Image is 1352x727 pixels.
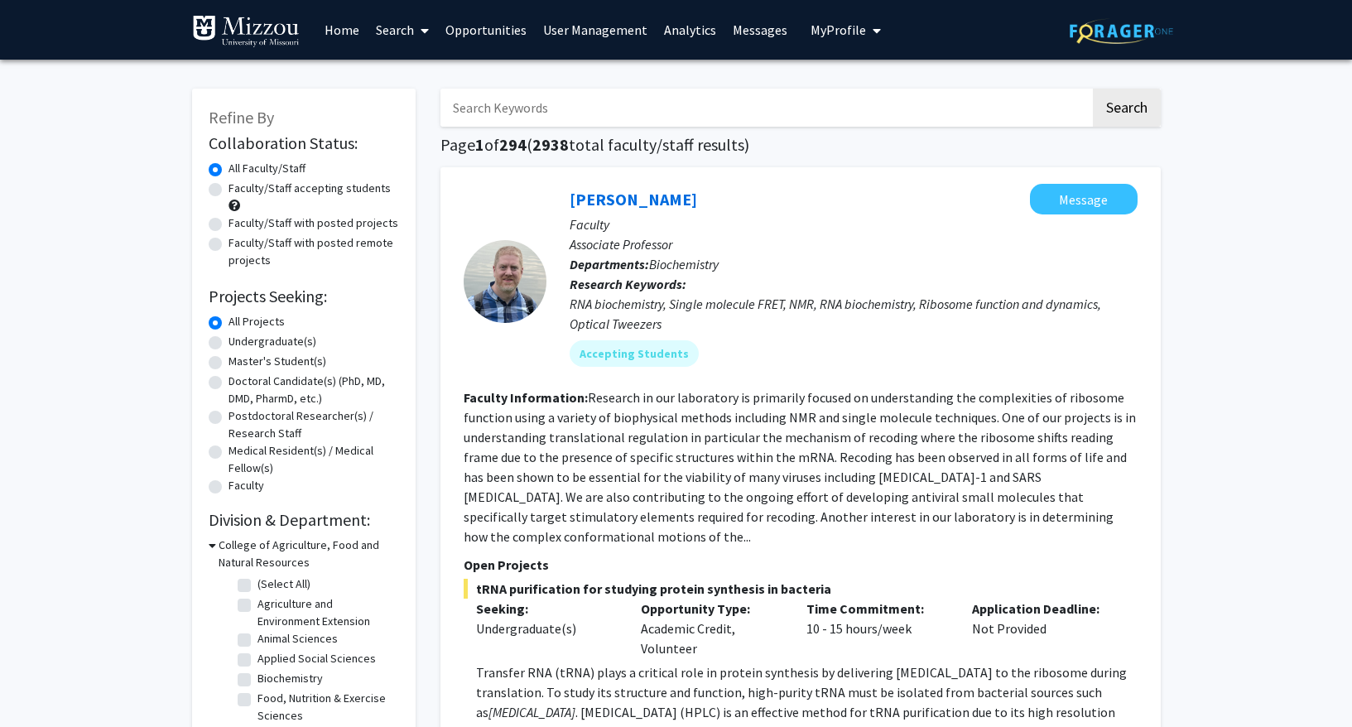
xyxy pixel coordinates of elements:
label: Food, Nutrition & Exercise Sciences [257,690,395,725]
span: 2938 [532,134,569,155]
div: Undergraduate(s) [476,619,617,638]
label: Undergraduate(s) [229,333,316,350]
label: All Faculty/Staff [229,160,306,177]
div: Academic Credit, Volunteer [628,599,794,658]
label: Faculty/Staff with posted remote projects [229,234,399,269]
p: Open Projects [464,555,1138,575]
span: My Profile [811,22,866,38]
span: 294 [499,134,527,155]
h1: Page of ( total faculty/staff results) [440,135,1161,155]
input: Search Keywords [440,89,1090,127]
label: (Select All) [257,575,310,593]
span: Transfer RNA (tRNA) plays a critical role in protein synthesis by delivering [MEDICAL_DATA] to th... [476,664,1127,720]
p: Seeking: [476,599,617,619]
span: 1 [475,134,484,155]
span: Refine By [209,107,274,128]
label: Faculty [229,477,264,494]
label: Postdoctoral Researcher(s) / Research Staff [229,407,399,442]
a: Analytics [656,1,724,59]
b: Faculty Information: [464,389,588,406]
label: Faculty/Staff accepting students [229,180,391,197]
label: Master's Student(s) [229,353,326,370]
a: User Management [535,1,656,59]
p: Faculty [570,214,1138,234]
b: Departments: [570,256,649,272]
div: RNA biochemistry, Single molecule FRET, NMR, RNA biochemistry, Ribosome function and dynamics, Op... [570,294,1138,334]
div: 10 - 15 hours/week [794,599,960,658]
mat-chip: Accepting Students [570,340,699,367]
p: Time Commitment: [806,599,947,619]
label: Doctoral Candidate(s) (PhD, MD, DMD, PharmD, etc.) [229,373,399,407]
p: Associate Professor [570,234,1138,254]
span: Biochemistry [649,256,719,272]
label: Agriculture and Environment Extension [257,595,395,630]
label: All Projects [229,313,285,330]
label: Biochemistry [257,670,323,687]
b: Research Keywords: [570,276,686,292]
fg-read-more: Research in our laboratory is primarily focused on understanding the complexities of ribosome fun... [464,389,1136,545]
h3: College of Agriculture, Food and Natural Resources [219,537,399,571]
div: Not Provided [960,599,1125,658]
a: Messages [724,1,796,59]
label: Animal Sciences [257,630,338,648]
label: Medical Resident(s) / Medical Fellow(s) [229,442,399,477]
label: Applied Social Sciences [257,650,376,667]
iframe: Chat [12,652,70,715]
a: [PERSON_NAME] [570,189,697,209]
p: Opportunity Type: [641,599,782,619]
h2: Collaboration Status: [209,133,399,153]
a: Home [316,1,368,59]
img: ForagerOne Logo [1070,18,1173,44]
a: Opportunities [437,1,535,59]
span: tRNA purification for studying protein synthesis in bacteria [464,579,1138,599]
a: Search [368,1,437,59]
h2: Division & Department: [209,510,399,530]
img: University of Missouri Logo [192,15,300,48]
button: Message Peter Cornish [1030,184,1138,214]
label: Faculty/Staff with posted projects [229,214,398,232]
h2: Projects Seeking: [209,286,399,306]
button: Search [1093,89,1161,127]
p: Application Deadline: [972,599,1113,619]
em: [MEDICAL_DATA] [488,704,575,720]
